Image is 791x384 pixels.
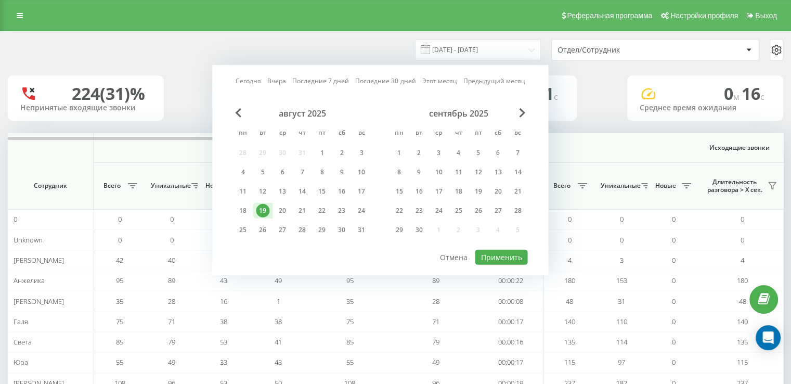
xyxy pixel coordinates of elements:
span: 4 [741,255,744,265]
div: 3 [355,146,368,160]
div: 28 [511,204,524,217]
span: 0 [672,276,676,285]
div: чт 11 сент. 2025 г. [448,164,468,180]
div: пт 22 авг. 2025 г. [312,203,332,219]
span: Next Month [519,108,525,118]
div: сб 27 сент. 2025 г. [488,203,508,219]
div: 3 [432,146,445,160]
div: 8 [315,165,329,179]
span: 38 [275,317,282,326]
div: вт 16 сент. 2025 г. [409,184,429,199]
span: 4 [568,255,572,265]
div: пт 1 авг. 2025 г. [312,145,332,161]
span: 0 [672,255,676,265]
div: пт 8 авг. 2025 г. [312,164,332,180]
div: ср 20 авг. 2025 г. [273,203,292,219]
span: 97 [618,357,625,367]
div: пн 22 сент. 2025 г. [389,203,409,219]
div: 22 [392,204,406,217]
abbr: вторник [411,126,426,142]
a: Последние 30 дней [355,76,416,86]
div: ср 3 сент. 2025 г. [429,145,448,161]
div: 10 [355,165,368,179]
span: 35 [116,297,123,306]
span: 180 [737,276,748,285]
div: сентябрь 2025 [389,108,527,119]
span: Анжелика [14,276,45,285]
span: 95 [346,276,354,285]
a: Предыдущий месяц [463,76,525,86]
div: 12 [471,165,485,179]
div: пт 19 сент. 2025 г. [468,184,488,199]
span: 43 [275,357,282,367]
span: 41 [275,337,282,347]
span: 0 [170,214,174,224]
span: 0 [672,337,676,347]
span: 16 [742,82,764,105]
span: 3 [620,255,624,265]
div: сб 6 сент. 2025 г. [488,145,508,161]
span: 75 [346,317,354,326]
div: 14 [295,185,309,198]
span: 0 [14,214,17,224]
span: 0 [724,82,742,105]
div: 20 [276,204,289,217]
div: 30 [335,223,348,237]
div: вт 26 авг. 2025 г. [253,222,273,238]
span: 0 [568,235,572,245]
div: 29 [392,223,406,237]
div: 9 [335,165,348,179]
div: 16 [335,185,348,198]
span: 71 [168,317,175,326]
span: 135 [737,337,748,347]
div: чт 7 авг. 2025 г. [292,164,312,180]
span: 0 [672,357,676,367]
span: 49 [432,357,439,367]
div: пн 11 авг. 2025 г. [233,184,253,199]
span: Уникальные [601,182,638,190]
span: 180 [564,276,575,285]
div: сб 2 авг. 2025 г. [332,145,352,161]
span: Входящие звонки [121,144,516,152]
div: 31 [355,223,368,237]
td: 00:00:17 [478,312,543,332]
span: 71 [432,317,439,326]
div: 5 [471,146,485,160]
span: 0 [620,235,624,245]
span: 55 [116,357,123,367]
span: 35 [346,297,354,306]
div: пт 15 авг. 2025 г. [312,184,332,199]
span: Новые [653,182,679,190]
span: 28 [168,297,175,306]
span: Света [14,337,32,347]
div: 18 [236,204,250,217]
div: 24 [432,204,445,217]
td: 00:00:22 [478,271,543,291]
span: 140 [564,317,575,326]
span: 0 [672,317,676,326]
div: вт 5 авг. 2025 г. [253,164,273,180]
div: пн 8 сент. 2025 г. [389,164,409,180]
div: пн 15 сент. 2025 г. [389,184,409,199]
span: 43 [220,276,227,285]
span: Сотрудник [17,182,84,190]
div: 15 [392,185,406,198]
abbr: четверг [450,126,466,142]
div: чт 4 сент. 2025 г. [448,145,468,161]
div: 16 [412,185,425,198]
abbr: среда [431,126,446,142]
div: август 2025 [233,108,371,119]
div: Отдел/Сотрудник [557,46,682,55]
div: Среднее время ожидания [640,104,771,112]
div: 15 [315,185,329,198]
div: 6 [276,165,289,179]
abbr: пятница [314,126,330,142]
span: 115 [737,357,748,367]
div: 224 (31)% [72,84,145,104]
a: Последние 7 дней [292,76,349,86]
button: Применить [475,250,527,265]
div: 1 [315,146,329,160]
div: вс 17 авг. 2025 г. [352,184,371,199]
div: 11 [451,165,465,179]
div: вс 7 сент. 2025 г. [508,145,527,161]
